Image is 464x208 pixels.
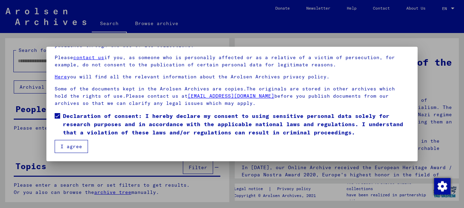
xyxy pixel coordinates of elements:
p: Please if you, as someone who is personally affected or as a relative of a victim of persecution,... [55,54,409,68]
p: Some of the documents kept in the Arolsen Archives are copies.The originals are stored in other a... [55,85,409,107]
img: Change consent [434,178,451,195]
a: contact us [73,54,104,61]
a: [EMAIL_ADDRESS][DOMAIN_NAME] [188,93,274,99]
p: you will find all the relevant information about the Arolsen Archives privacy policy. [55,73,409,80]
a: Here [55,74,67,80]
button: I agree [55,140,88,153]
span: Declaration of consent: I hereby declare my consent to using sensitive personal data solely for r... [63,112,409,136]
